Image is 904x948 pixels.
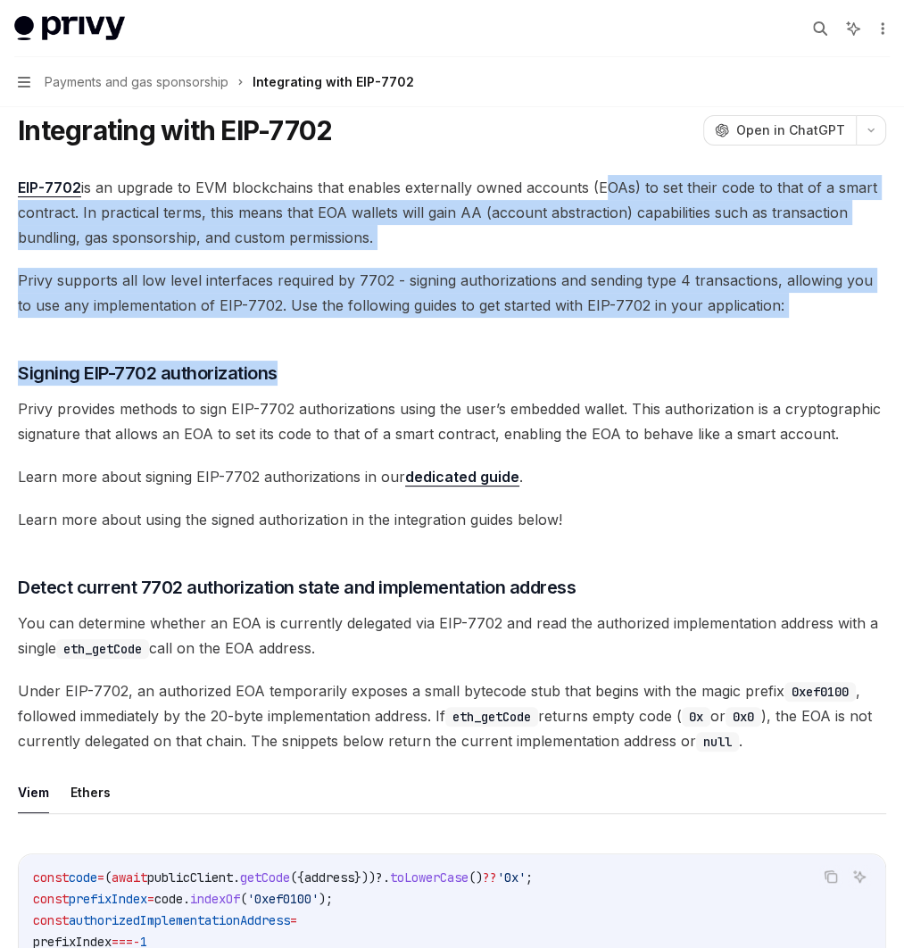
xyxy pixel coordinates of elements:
[848,865,871,888] button: Ask AI
[18,771,49,813] button: Viem
[147,869,233,886] span: publicClient
[497,869,526,886] span: '0x'
[70,771,111,813] button: Ethers
[33,912,69,928] span: const
[354,869,390,886] span: }))?.
[469,869,483,886] span: ()
[14,16,125,41] img: light logo
[526,869,533,886] span: ;
[445,707,538,727] code: eth_getCode
[247,891,319,907] span: '0xef0100'
[726,707,761,727] code: 0x0
[33,869,69,886] span: const
[703,115,856,146] button: Open in ChatGPT
[33,891,69,907] span: const
[18,507,886,532] span: Learn more about using the signed authorization in the integration guides below!
[97,869,104,886] span: =
[319,891,333,907] span: );
[190,891,240,907] span: indexOf
[736,121,845,139] span: Open in ChatGPT
[18,678,886,753] span: Under EIP-7702, an authorized EOA temporarily exposes a small bytecode stub that begins with the ...
[104,869,112,886] span: (
[45,71,228,93] span: Payments and gas sponsorship
[18,268,886,318] span: Privy supports all low level interfaces required by 7702 - signing authorizations and sending typ...
[112,869,147,886] span: await
[784,682,856,702] code: 0xef0100
[240,891,247,907] span: (
[183,891,190,907] span: .
[18,114,332,146] h1: Integrating with EIP-7702
[18,575,576,600] span: Detect current 7702 authorization state and implementation address
[872,16,890,41] button: More actions
[290,912,297,928] span: =
[18,175,886,250] span: is an upgrade to EVM blockchains that enables externally owned accounts (EOAs) to set their code ...
[819,865,842,888] button: Copy the contents from the code block
[696,732,739,752] code: null
[18,464,886,489] span: Learn more about signing EIP-7702 authorizations in our .
[18,361,278,386] span: Signing EIP-7702 authorizations
[233,869,240,886] span: .
[56,639,149,659] code: eth_getCode
[154,891,183,907] span: code
[253,71,414,93] div: Integrating with EIP-7702
[18,396,886,446] span: Privy provides methods to sign EIP-7702 authorizations using the user’s embedded wallet. This aut...
[18,611,886,661] span: You can determine whether an EOA is currently delegated via EIP-7702 and read the authorized impl...
[682,707,710,727] code: 0x
[240,869,290,886] span: getCode
[69,912,290,928] span: authorizedImplementationAddress
[390,869,469,886] span: toLowerCase
[405,468,519,486] a: dedicated guide
[304,869,354,886] span: address
[147,891,154,907] span: =
[290,869,304,886] span: ({
[18,179,81,197] a: EIP-7702
[69,891,147,907] span: prefixIndex
[69,869,97,886] span: code
[483,869,497,886] span: ??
